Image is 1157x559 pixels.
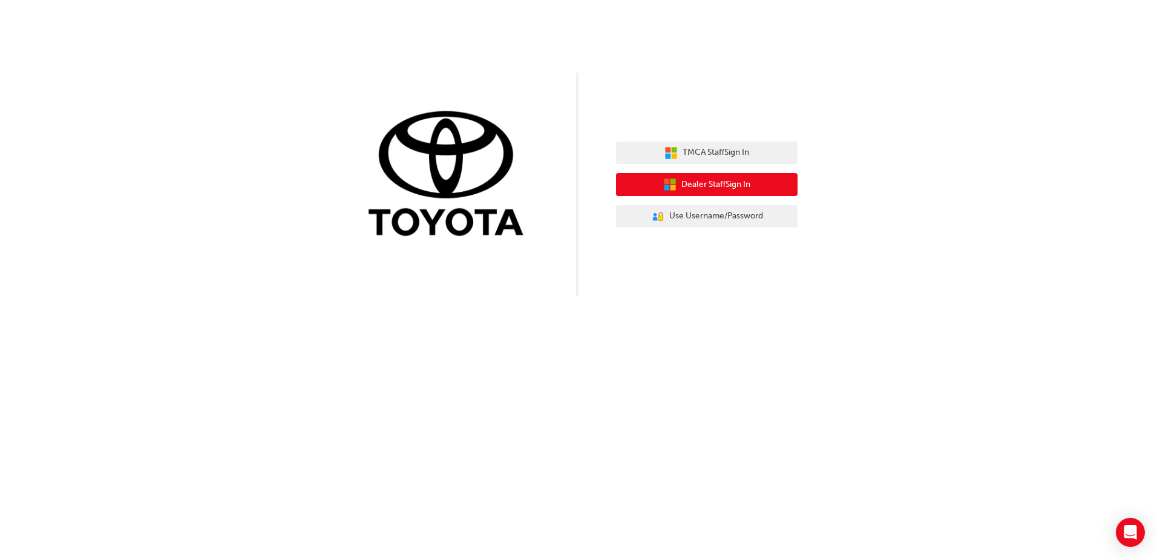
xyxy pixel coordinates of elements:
[669,209,763,223] span: Use Username/Password
[616,142,798,165] button: TMCA StaffSign In
[359,108,541,242] img: Trak
[681,178,750,192] span: Dealer Staff Sign In
[616,173,798,196] button: Dealer StaffSign In
[683,146,749,160] span: TMCA Staff Sign In
[1116,518,1145,547] div: Open Intercom Messenger
[616,205,798,228] button: Use Username/Password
